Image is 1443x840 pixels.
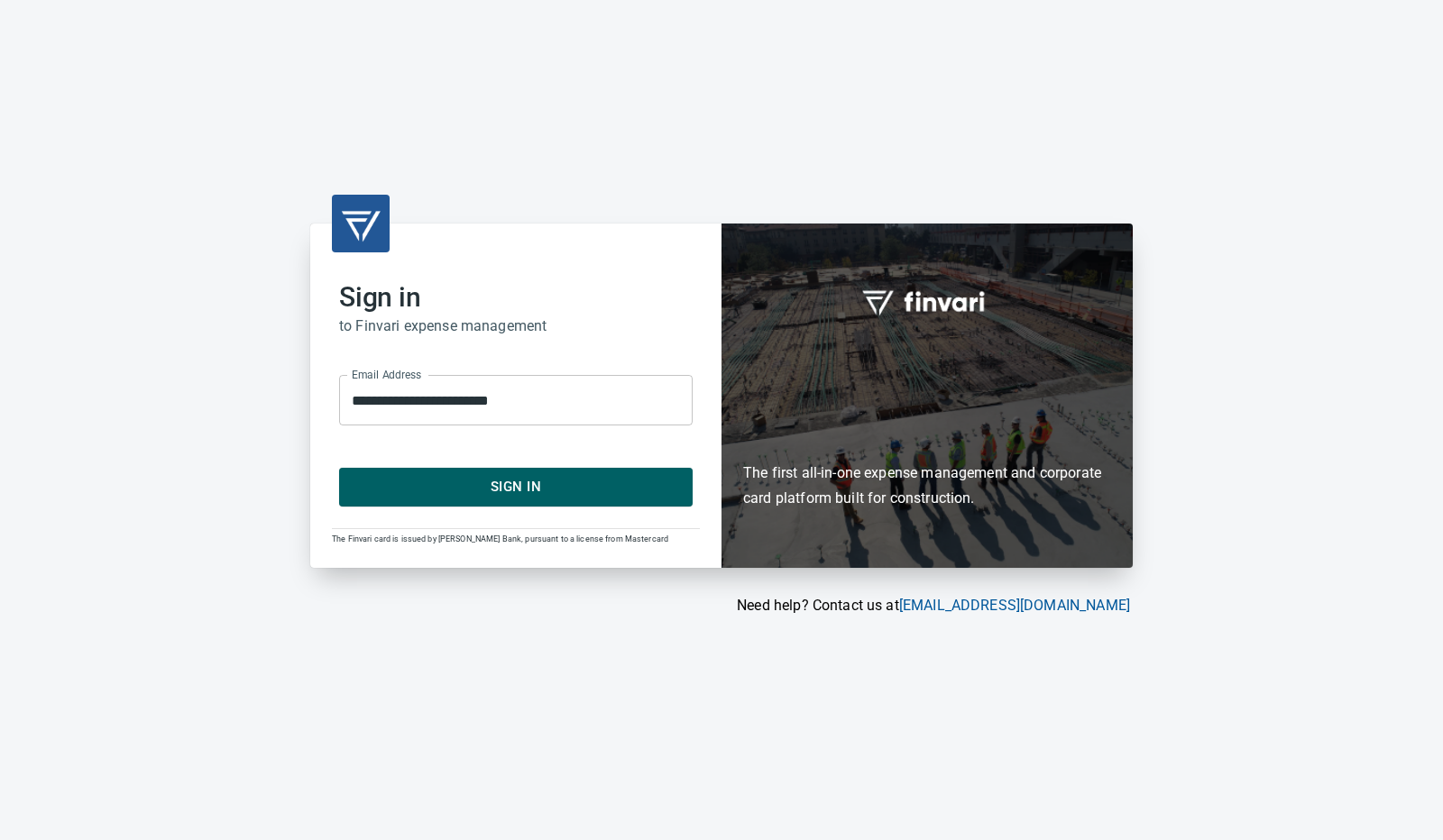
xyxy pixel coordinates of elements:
[743,356,1111,511] h6: The first all-in-one expense management and corporate card platform built for construction.
[310,595,1130,616] p: Need help? Contact us at
[339,468,693,506] button: Sign In
[339,202,382,245] img: transparent_logo.png
[332,534,668,543] span: The Finvari card is issued by [PERSON_NAME] Bank, pursuant to a license from Mastercard
[899,597,1130,614] a: [EMAIL_ADDRESS][DOMAIN_NAME]
[359,475,673,498] span: Sign In
[721,224,1133,567] div: Finvari
[339,314,693,339] h6: to Finvari expense management
[859,280,995,322] img: fullword_logo_white.png
[339,281,693,314] h2: Sign in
